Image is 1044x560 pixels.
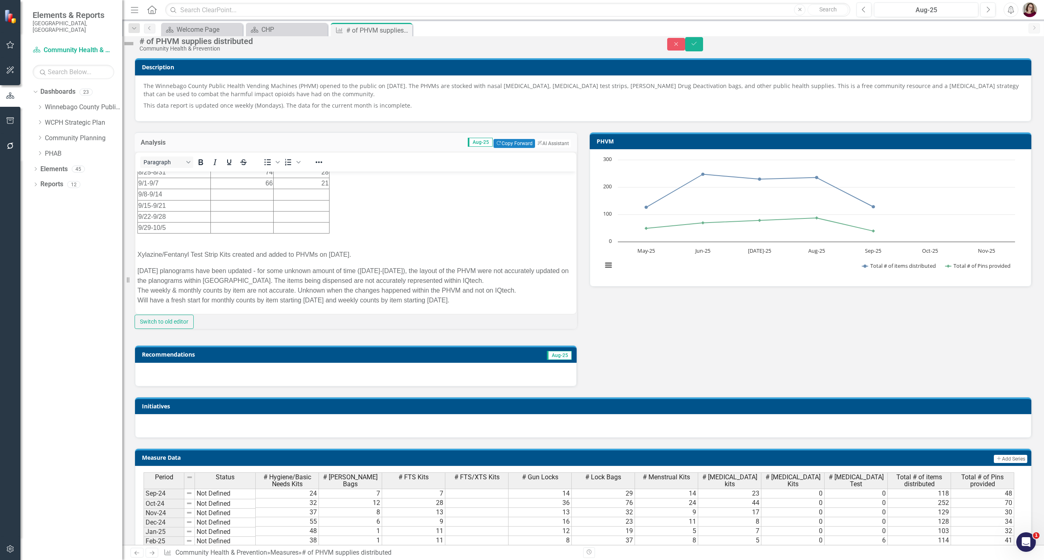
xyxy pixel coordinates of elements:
[40,87,75,97] a: Dashboards
[572,498,635,508] td: 76
[951,508,1014,517] td: 30
[2,7,75,18] td: 9/1-9/7
[302,549,391,556] div: # of PHVM supplies distributed
[319,527,382,536] td: 1
[761,489,825,498] td: 0
[888,498,951,508] td: 252
[256,527,319,536] td: 48
[312,157,326,168] button: Reveal or hide additional toolbar items
[535,139,571,148] button: AI Assistant
[33,20,114,33] small: [GEOGRAPHIC_DATA], [GEOGRAPHIC_DATA]
[257,474,317,488] span: # Hygiene/Basic Needs Kits
[135,315,194,329] button: Switch to old editor
[951,489,1014,498] td: 48
[645,227,648,230] path: May-25, 49. Total # of Pins provided.
[547,351,572,360] span: Aug-25
[40,180,63,189] a: Reports
[144,537,184,546] td: Feb-25
[951,498,1014,508] td: 70
[888,489,951,498] td: 118
[195,537,256,546] td: Not Defined
[888,517,951,527] td: 128
[140,157,193,168] button: Block Paragraph
[141,139,224,146] h3: Analysis
[509,527,572,536] td: 12
[195,509,256,518] td: Not Defined
[382,498,445,508] td: 28
[186,490,192,496] img: 8DAGhfEEPCf229AAAAAElFTkSuQmCC
[603,210,612,217] text: 100
[33,10,114,20] span: Elements & Reports
[33,65,114,79] input: Search Below...
[144,100,1023,111] p: This data report is updated once weekly (Mondays). The data for the current month is incomplete.
[45,118,122,128] a: WCPH Strategic Plan
[319,536,382,545] td: 1
[142,64,1027,70] h3: Description
[870,262,936,269] text: Total # of items distributed
[645,206,648,209] path: May-25, 126. Total # of items distributed.
[163,24,241,35] a: Welcome Page
[597,138,1027,144] h3: PHVM
[493,139,535,148] button: Copy Forward
[142,454,616,461] h3: Measure Data
[825,536,888,545] td: 6
[572,489,635,498] td: 29
[572,527,635,536] td: 19
[698,498,761,508] td: 44
[75,7,138,18] td: 66
[195,489,256,499] td: Not Defined
[2,40,75,51] td: 9/22-9/28
[509,517,572,527] td: 16
[603,155,612,163] text: 300
[635,508,698,517] td: 9
[953,474,1012,488] span: Total # of Pins provided
[700,474,759,488] span: # [MEDICAL_DATA] kits
[758,178,761,181] path: Jul-25, 229. Total # of items distributed.
[888,527,951,536] td: 103
[815,216,818,220] path: Aug-25, 87. Total # of Pins provided.
[825,498,888,508] td: 0
[509,508,572,517] td: 13
[509,489,572,498] td: 14
[572,517,635,527] td: 23
[951,536,1014,545] td: 41
[139,37,651,46] div: # of PHVM supplies distributed
[186,509,192,516] img: 8DAGhfEEPCf229AAAAAElFTkSuQmCC
[945,262,1011,269] button: Show Total # of Pins provided
[808,247,825,254] text: Aug-25
[872,229,875,233] path: Sep-25, 39. Total # of Pins provided.
[761,517,825,527] td: 0
[603,260,614,271] button: View chart menu, Chart
[261,157,281,168] div: Bullet list
[994,455,1027,463] button: Add Series
[888,536,951,545] td: 114
[819,6,837,13] span: Search
[122,37,135,50] img: Not Defined
[40,165,68,174] a: Elements
[815,176,818,179] path: Aug-25, 235. Total # of items distributed.
[144,518,184,527] td: Dec-24
[637,247,655,254] text: May-25
[872,205,875,208] path: Sep-25, 128. Total # of items distributed.
[261,24,325,35] div: CHP
[186,474,193,481] img: 8DAGhfEEPCf229AAAAAElFTkSuQmCC
[698,536,761,545] td: 5
[758,219,761,222] path: Jul-25, 78. Total # of Pins provided.
[522,474,558,481] span: # Gun Locks
[877,5,975,15] div: Aug-25
[216,474,234,481] span: Status
[509,536,572,545] td: 8
[319,498,382,508] td: 12
[978,247,995,254] text: Nov-25
[761,498,825,508] td: 0
[144,499,184,509] td: Oct-24
[889,474,949,488] span: Total # of items distributed
[144,509,184,518] td: Nov-24
[45,134,122,143] a: Community Planning
[874,2,978,17] button: Aug-25
[2,51,75,62] td: 9/29-10/5
[635,498,698,508] td: 24
[635,489,698,498] td: 14
[144,489,184,499] td: Sep-24
[237,157,250,168] button: Strikethrough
